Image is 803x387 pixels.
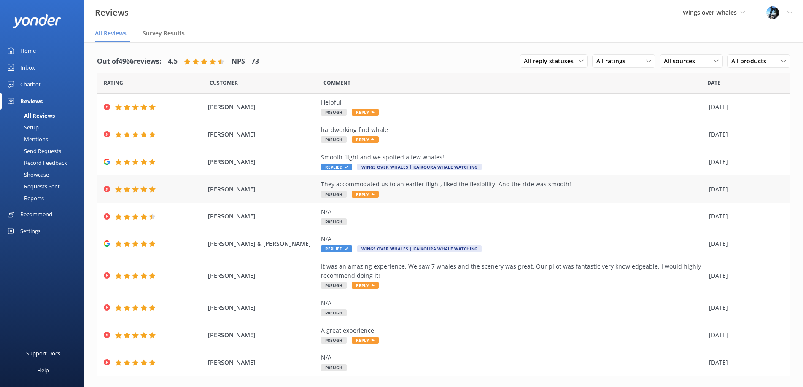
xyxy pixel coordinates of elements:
[13,14,61,28] img: yonder-white-logo.png
[208,130,316,139] span: [PERSON_NAME]
[95,6,129,19] h3: Reviews
[683,8,737,16] span: Wings over Whales
[5,145,61,157] div: Send Requests
[709,130,779,139] div: [DATE]
[321,309,347,316] span: P8EUGH
[104,79,123,87] span: Date
[5,169,49,180] div: Showcase
[524,56,579,66] span: All reply statuses
[168,56,178,67] h4: 4.5
[5,192,84,204] a: Reports
[5,121,39,133] div: Setup
[321,353,705,362] div: N/A
[97,56,162,67] h4: Out of 4966 reviews:
[208,358,316,367] span: [PERSON_NAME]
[208,185,316,194] span: [PERSON_NAME]
[5,133,84,145] a: Mentions
[321,109,347,116] span: P8EUGH
[20,223,40,239] div: Settings
[709,239,779,248] div: [DATE]
[321,164,352,170] span: Replied
[709,185,779,194] div: [DATE]
[20,59,35,76] div: Inbox
[37,362,49,379] div: Help
[208,212,316,221] span: [PERSON_NAME]
[208,239,316,248] span: [PERSON_NAME] & [PERSON_NAME]
[321,326,705,335] div: A great experience
[321,218,347,225] span: P8EUGH
[357,245,482,252] span: Wings Over Whales | Kaikōura Whale Watching
[5,133,48,145] div: Mentions
[352,136,379,143] span: Reply
[709,157,779,167] div: [DATE]
[5,180,84,192] a: Requests Sent
[5,110,84,121] a: All Reviews
[766,6,779,19] img: 145-1635463833.jpg
[95,29,127,38] span: All Reviews
[709,102,779,112] div: [DATE]
[707,79,720,87] span: Date
[210,79,238,87] span: Date
[709,303,779,312] div: [DATE]
[208,331,316,340] span: [PERSON_NAME]
[321,153,705,162] div: Smooth flight and we spotted a few whales!
[321,298,705,308] div: N/A
[709,331,779,340] div: [DATE]
[5,145,84,157] a: Send Requests
[5,157,67,169] div: Record Feedback
[20,42,36,59] div: Home
[352,282,379,289] span: Reply
[321,98,705,107] div: Helpful
[664,56,700,66] span: All sources
[321,234,705,244] div: N/A
[5,110,55,121] div: All Reviews
[5,169,84,180] a: Showcase
[321,207,705,216] div: N/A
[323,79,350,87] span: Question
[26,345,60,362] div: Support Docs
[321,337,347,344] span: P8EUGH
[321,136,347,143] span: P8EUGH
[251,56,259,67] h4: 73
[321,245,352,252] span: Replied
[352,191,379,198] span: Reply
[5,157,84,169] a: Record Feedback
[321,180,705,189] div: They accommodated us to an earlier flight, liked the flexibility. And the ride was smooth!
[20,93,43,110] div: Reviews
[709,358,779,367] div: [DATE]
[321,364,347,371] span: P8EUGH
[208,271,316,280] span: [PERSON_NAME]
[352,109,379,116] span: Reply
[20,76,41,93] div: Chatbot
[208,157,316,167] span: [PERSON_NAME]
[731,56,771,66] span: All products
[596,56,631,66] span: All ratings
[709,271,779,280] div: [DATE]
[5,121,84,133] a: Setup
[20,206,52,223] div: Recommend
[321,282,347,289] span: P8EUGH
[143,29,185,38] span: Survey Results
[5,192,44,204] div: Reports
[208,303,316,312] span: [PERSON_NAME]
[709,212,779,221] div: [DATE]
[321,262,705,281] div: It was an amazing experience. We saw 7 whales and the scenery was great. Our pilot was fantastic ...
[232,56,245,67] h4: NPS
[352,337,379,344] span: Reply
[321,125,705,134] div: hardworking find whale
[321,191,347,198] span: P8EUGH
[208,102,316,112] span: [PERSON_NAME]
[357,164,482,170] span: Wings Over Whales | Kaikōura Whale Watching
[5,180,60,192] div: Requests Sent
